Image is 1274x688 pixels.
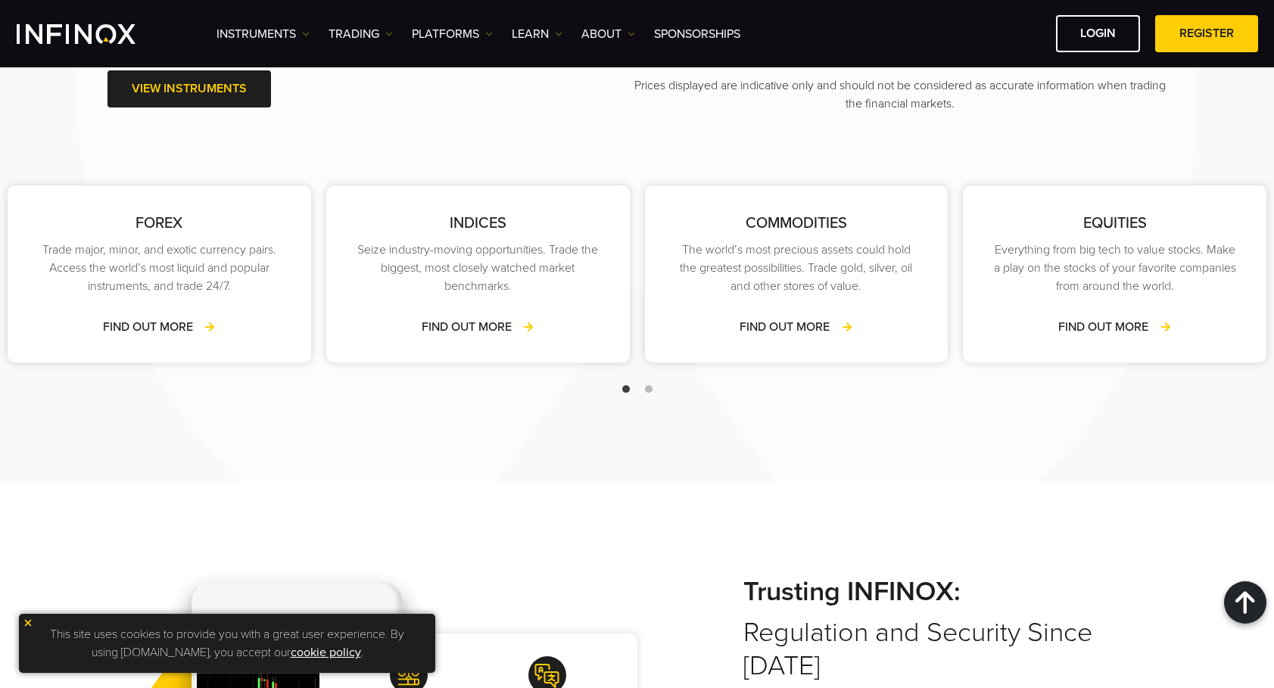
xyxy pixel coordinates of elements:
p: This site uses cookies to provide you with a great user experience. By using [DOMAIN_NAME], you a... [26,621,428,665]
a: FIND OUT MORE [1058,318,1171,336]
a: TRADING [329,25,393,43]
a: FIND OUT MORE [740,318,852,336]
p: Everything from big tech to value stocks. Make a play on the stocks of your favorite companies fr... [993,241,1236,295]
a: Instruments [216,25,310,43]
p: Trade major, minor, and exotic currency pairs. Access the world’s most liquid and popular instrum... [38,241,281,295]
a: LOGIN [1056,15,1140,52]
a: cookie policy [291,645,361,660]
strong: Trusting INFINOX: [743,575,1167,609]
p: EQUITIES [993,212,1236,235]
a: FIND OUT MORE [422,318,534,336]
a: VIEW INSTRUMENTS [107,70,271,107]
a: REGISTER [1155,15,1258,52]
h2: Regulation and Security Since [DATE] [743,575,1167,683]
a: Learn [512,25,562,43]
p: Seize industry-moving opportunities. Trade the biggest, most closely watched market benchmarks. [357,241,600,295]
span: Go to slide 1 [622,385,630,393]
p: The world’s most precious assets could hold the greatest possibilities. Trade gold, silver, oil a... [675,241,918,295]
p: Prices displayed are indicative only and should not be considered as accurate information when tr... [634,76,1167,113]
p: FOREX [38,212,281,235]
a: FIND OUT MORE [103,318,216,336]
p: INDICES [357,212,600,235]
span: Go to slide 2 [645,385,653,393]
a: INFINOX Logo [17,24,171,44]
p: COMMODITIES [675,212,918,235]
a: ABOUT [581,25,635,43]
a: PLATFORMS [412,25,493,43]
a: SPONSORSHIPS [654,25,740,43]
img: yellow close icon [23,618,33,628]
